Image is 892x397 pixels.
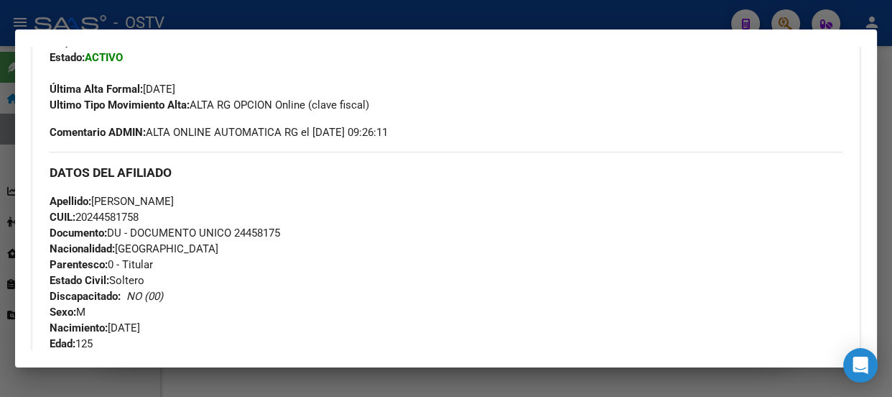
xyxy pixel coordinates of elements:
span: [GEOGRAPHIC_DATA] [50,242,218,255]
strong: CUIL: [50,211,75,224]
strong: Sexo: [50,306,76,319]
strong: Edad: [50,337,75,350]
strong: Comentario ADMIN: [50,126,146,139]
span: [PERSON_NAME] [50,195,174,208]
strong: ACTIVO [85,51,123,64]
strong: Etiquetas: [50,35,97,48]
div: Open Intercom Messenger [843,348,878,383]
span: ALTA ONLINE AUTOMATICA RG el [DATE] 09:26:11 [50,124,388,140]
strong: Nacionalidad: [50,242,115,255]
h3: DATOS DEL AFILIADO [50,165,842,181]
span: 20244581758 [50,211,139,224]
span: 0 - Titular [50,258,153,271]
span: 125 [50,337,93,350]
strong: Documento: [50,227,107,239]
strong: Discapacitado: [50,290,121,303]
strong: Apellido: [50,195,91,208]
span: DU - DOCUMENTO UNICO 24458175 [50,227,280,239]
strong: Nacimiento: [50,321,108,334]
strong: Estado Civil: [50,274,109,287]
span: [DATE] [50,321,140,334]
strong: Estado: [50,51,85,64]
span: M [50,306,85,319]
strong: Parentesco: [50,258,108,271]
strong: Última Alta Formal: [50,83,143,96]
span: [DATE] [50,83,175,96]
i: NO (00) [126,290,163,303]
span: Soltero [50,274,144,287]
span: ALTA RG OPCION Online (clave fiscal) [50,99,369,111]
strong: Ultimo Tipo Movimiento Alta: [50,99,190,111]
